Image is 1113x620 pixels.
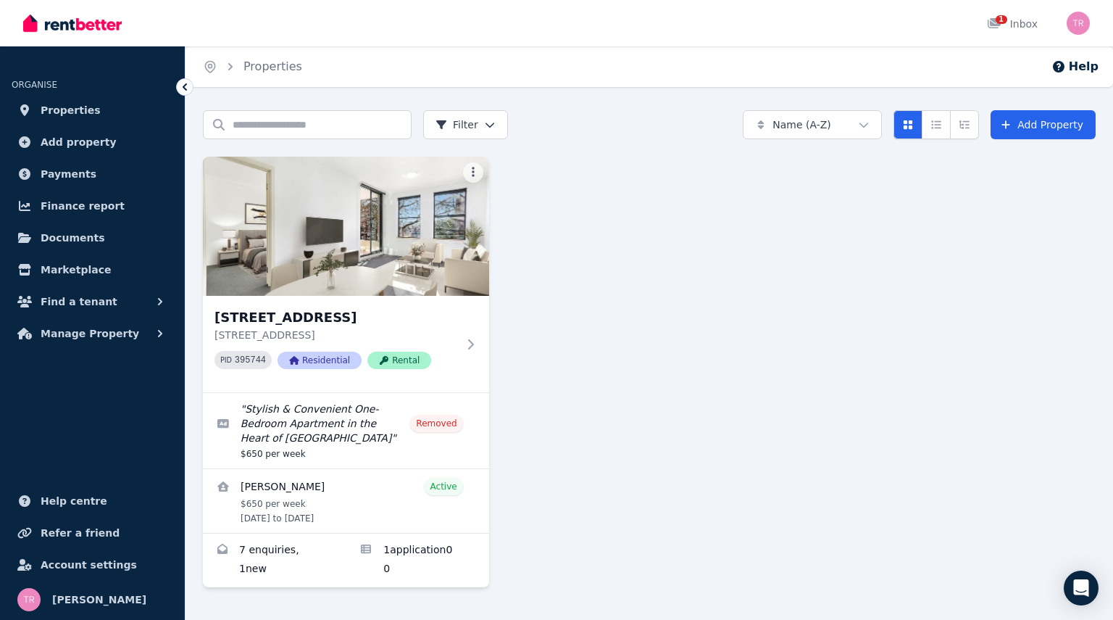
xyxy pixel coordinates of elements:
span: Residential [278,352,362,369]
span: Rental [367,352,431,369]
a: Properties [243,59,302,73]
span: Properties [41,102,101,119]
span: Payments [41,165,96,183]
button: Compact list view [922,110,951,139]
button: Card view [893,110,922,139]
a: Properties [12,96,173,125]
a: Applications for 32/236 Pacific Hwy, Crows Nest [346,534,488,587]
div: Inbox [987,17,1038,31]
a: Enquiries for 32/236 Pacific Hwy, Crows Nest [203,534,346,587]
a: Finance report [12,191,173,220]
span: Add property [41,133,117,151]
a: Refer a friend [12,518,173,547]
a: Payments [12,160,173,189]
span: 1 [996,15,1007,24]
span: Refer a friend [41,524,120,542]
h3: [STREET_ADDRESS] [214,307,457,328]
a: Documents [12,223,173,252]
button: More options [463,162,483,183]
a: View details for Rona Halabi [203,469,489,533]
span: ORGANISE [12,80,57,90]
a: Add property [12,128,173,157]
a: Help centre [12,487,173,516]
img: 32/236 Pacific Hwy, Crows Nest [203,157,489,296]
span: Documents [41,229,105,247]
span: Marketplace [41,261,111,278]
button: Name (A-Z) [743,110,882,139]
img: Thomas Ryan [17,588,41,611]
div: View options [893,110,979,139]
div: Open Intercom Messenger [1064,571,1099,605]
a: Marketplace [12,255,173,284]
img: RentBetter [23,12,122,34]
p: [STREET_ADDRESS] [214,328,457,342]
code: 395744 [235,355,266,365]
button: Find a tenant [12,287,173,316]
button: Filter [423,110,508,139]
span: Help centre [41,492,107,510]
span: Manage Property [41,325,139,342]
button: Manage Property [12,319,173,348]
small: PID [220,356,232,364]
a: 32/236 Pacific Hwy, Crows Nest[STREET_ADDRESS][STREET_ADDRESS]PID 395744ResidentialRental [203,157,489,392]
img: Thomas Ryan [1067,12,1090,35]
a: Edit listing: Stylish & Convenient One-Bedroom Apartment in the Heart of Crows Nest [203,393,489,468]
span: Account settings [41,556,137,574]
span: Find a tenant [41,293,117,310]
span: Name (A-Z) [772,117,831,132]
span: Filter [435,117,478,132]
span: Finance report [41,197,125,215]
button: Expanded list view [950,110,979,139]
button: Help [1051,58,1099,75]
nav: Breadcrumb [185,46,320,87]
span: [PERSON_NAME] [52,591,146,608]
a: Account settings [12,550,173,579]
a: Add Property [991,110,1096,139]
